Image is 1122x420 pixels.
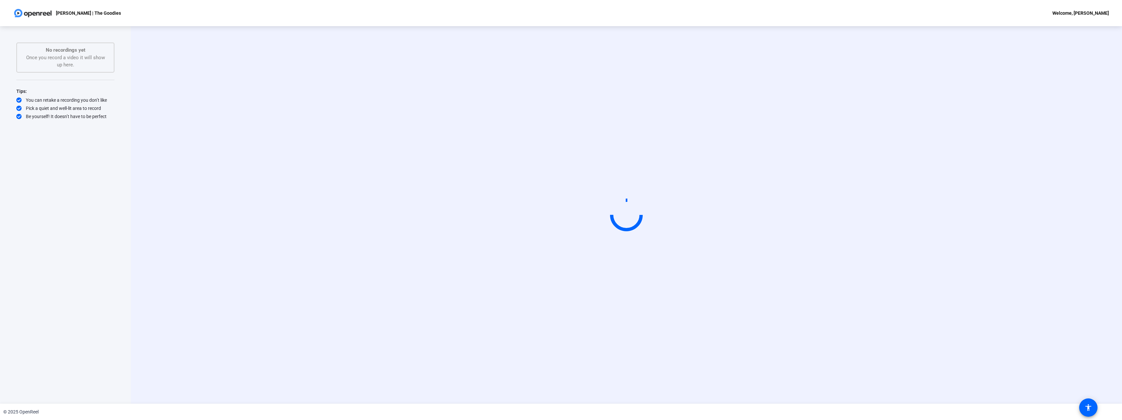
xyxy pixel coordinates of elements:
p: No recordings yet [24,46,107,54]
p: [PERSON_NAME] | The Goodies [56,9,121,17]
div: You can retake a recording you don’t like [16,97,114,103]
div: Once you record a video it will show up here. [24,46,107,69]
div: Be yourself! It doesn’t have to be perfect [16,113,114,120]
mat-icon: accessibility [1084,404,1092,411]
div: Tips: [16,87,114,95]
div: Pick a quiet and well-lit area to record [16,105,114,112]
div: © 2025 OpenReel [3,409,39,415]
div: Welcome, [PERSON_NAME] [1052,9,1109,17]
img: OpenReel logo [13,7,53,20]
